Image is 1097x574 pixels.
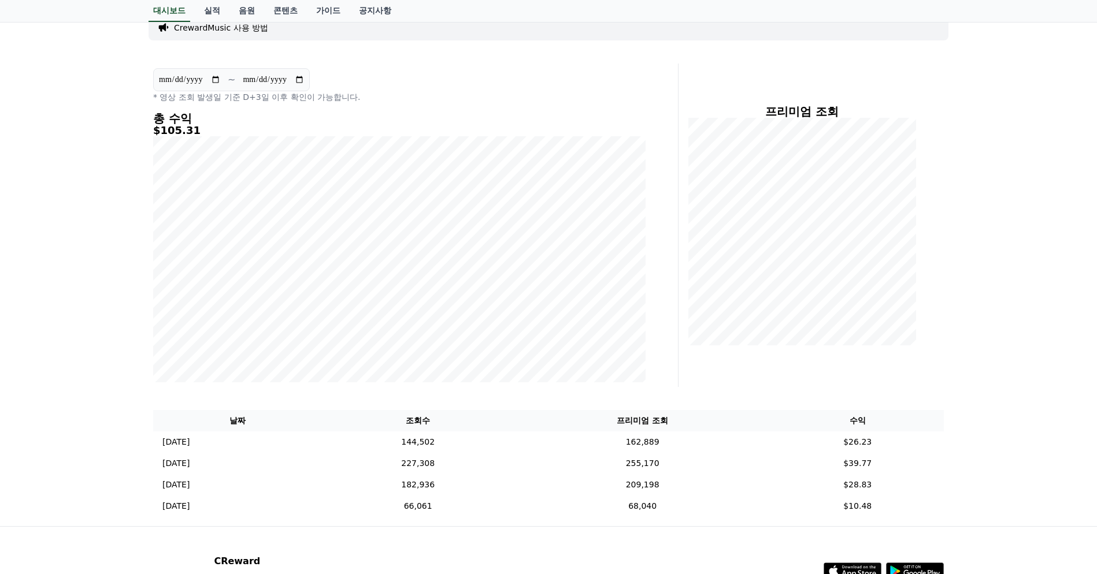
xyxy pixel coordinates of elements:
[153,91,646,103] p: * 영상 조회 발생일 기준 D+3일 이후 확인이 가능합니다.
[514,431,772,453] td: 162,889
[162,479,190,491] p: [DATE]
[771,453,944,474] td: $39.77
[514,453,772,474] td: 255,170
[228,73,235,87] p: ~
[323,431,514,453] td: 144,502
[323,453,514,474] td: 227,308
[174,22,268,33] a: CrewardMusic 사용 방법
[688,105,916,118] h4: 프리미엄 조회
[514,495,772,517] td: 68,040
[771,495,944,517] td: $10.48
[771,431,944,453] td: $26.23
[153,410,323,431] th: 날짜
[153,112,646,125] h4: 총 수익
[323,474,514,495] td: 182,936
[162,500,190,512] p: [DATE]
[162,436,190,448] p: [DATE]
[323,495,514,517] td: 66,061
[514,474,772,495] td: 209,198
[323,410,514,431] th: 조회수
[771,474,944,495] td: $28.83
[214,554,355,568] p: CReward
[153,125,646,136] h5: $105.31
[771,410,944,431] th: 수익
[162,457,190,469] p: [DATE]
[514,410,772,431] th: 프리미엄 조회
